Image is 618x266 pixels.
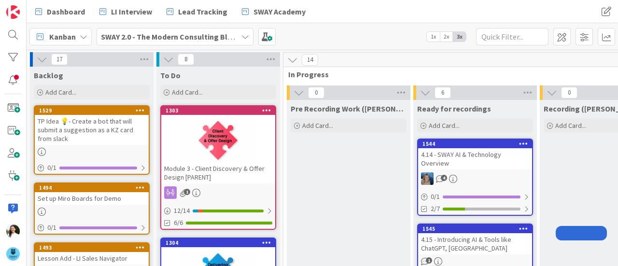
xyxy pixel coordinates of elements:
a: 1303Module 3 - Client Discovery & Offer Design [PARENT]12/146/6 [160,105,276,230]
span: Dashboard [47,6,85,17]
span: Add Card... [555,121,586,130]
img: MA [421,172,434,185]
div: 1303 [166,107,275,114]
span: Backlog [34,70,63,80]
input: Quick Filter... [476,28,548,45]
span: Pre Recording Work (Marina) [291,104,407,113]
div: 4.14 - SWAY AI & Technology Overview [418,148,532,169]
span: 8 [178,54,194,65]
div: 12/14 [161,205,275,217]
b: SWAY 2.0 - The Modern Consulting Blueprint [101,32,253,42]
div: 1304 [161,238,275,247]
span: Add Card... [429,121,460,130]
div: 0/1 [35,162,149,174]
span: LI Interview [111,6,152,17]
div: 1304 [166,239,275,246]
div: 0/1 [418,191,532,203]
span: 1 [426,257,432,264]
div: Module 3 - Client Discovery & Offer Design [PARENT] [161,162,275,183]
div: 1493 [35,243,149,252]
span: 1 [184,189,190,195]
span: Add Card... [45,88,76,97]
div: 1494 [35,183,149,192]
a: Lead Tracking [161,3,233,20]
span: 0 / 1 [431,192,440,202]
div: 15444.14 - SWAY AI & Technology Overview [418,140,532,169]
span: SWAY Academy [253,6,306,17]
div: 1545 [422,225,532,232]
span: 3x [453,32,466,42]
span: Add Card... [302,121,333,130]
span: 2/7 [431,204,440,214]
span: 0 [561,87,577,98]
span: 1x [427,32,440,42]
div: 1493 [39,244,149,251]
div: 15454.15 - Introducing AI & Tools like ChatGPT, [GEOGRAPHIC_DATA] [418,224,532,254]
span: Kanban [49,31,76,42]
a: LI Interview [94,3,158,20]
span: 2x [440,32,453,42]
span: 6/6 [174,218,183,228]
div: 1529 [39,107,149,114]
div: Lesson Add - LI Sales Navigator [35,252,149,265]
span: 12 / 14 [174,206,190,216]
a: 1529TP Idea 💡- Create a bot that will submit a suggestion as a KZ card from slack0/1 [34,105,150,175]
div: TP Idea 💡- Create a bot that will submit a suggestion as a KZ card from slack [35,115,149,145]
div: 4.15 - Introducing AI & Tools like ChatGPT, [GEOGRAPHIC_DATA] [418,233,532,254]
span: 6 [435,87,451,98]
span: Lead Tracking [178,6,227,17]
div: 0/1 [35,222,149,234]
span: 14 [302,54,318,66]
div: 1544 [418,140,532,148]
div: MA [418,172,532,185]
span: 0 / 1 [47,163,56,173]
div: 1303Module 3 - Client Discovery & Offer Design [PARENT] [161,106,275,183]
span: 0 / 1 [47,223,56,233]
div: 1493Lesson Add - LI Sales Navigator [35,243,149,265]
span: To Do [160,70,181,80]
span: Add Card... [172,88,203,97]
img: Visit kanbanzone.com [6,5,20,19]
span: 17 [51,54,68,65]
span: 0 [308,87,324,98]
a: 15444.14 - SWAY AI & Technology OverviewMA0/12/7 [417,139,533,216]
span: Ready for recordings [417,104,491,113]
div: 1303 [161,106,275,115]
div: Set up Miro Boards for Demo [35,192,149,205]
div: 1545 [418,224,532,233]
div: 1529TP Idea 💡- Create a bot that will submit a suggestion as a KZ card from slack [35,106,149,145]
a: Dashboard [29,3,91,20]
a: SWAY Academy [236,3,311,20]
span: 4 [441,175,447,181]
img: AK [6,224,20,238]
div: 1544 [422,140,532,147]
div: 1494 [39,184,149,191]
a: 1494Set up Miro Boards for Demo0/1 [34,182,150,235]
img: avatar [6,247,20,261]
div: 1494Set up Miro Boards for Demo [35,183,149,205]
div: 1529 [35,106,149,115]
